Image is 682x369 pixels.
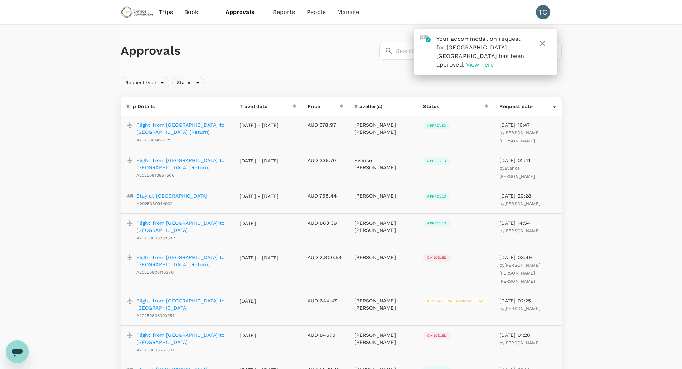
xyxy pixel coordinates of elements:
div: Travel date [240,103,293,110]
p: [PERSON_NAME] [PERSON_NAME] [354,219,412,234]
span: People [307,8,326,16]
p: [DATE] [240,297,279,305]
span: Your accommodation request for [GEOGRAPHIC_DATA], [GEOGRAPHIC_DATA] has been approved. [436,35,524,68]
span: by [499,306,540,311]
p: [DATE] [240,220,279,227]
img: Chrysos Corporation [121,4,154,20]
p: AUD 846.10 [308,331,343,339]
p: [DATE] 01:20 [499,331,556,339]
p: [DATE] - [DATE] [240,122,279,129]
span: Approved [423,123,450,128]
p: [DATE] 20:28 [499,192,556,199]
span: [PERSON_NAME] [PERSON_NAME] [499,130,540,144]
span: Reports [273,8,295,16]
iframe: Button to launch messaging window [6,340,29,363]
p: [DATE] 16:47 [499,121,556,128]
p: [PERSON_NAME] [354,254,412,261]
div: TC [536,5,550,19]
a: Flight from [GEOGRAPHIC_DATA] to [GEOGRAPHIC_DATA] (Return) [136,157,228,171]
p: AUD 644.47 [308,297,343,304]
div: Price [308,103,340,110]
span: [PERSON_NAME] [504,201,540,206]
p: [PERSON_NAME] [PERSON_NAME] [354,121,412,136]
p: [DATE] - [DATE] [240,254,279,261]
img: hotel-approved [420,35,431,42]
span: Manage [337,8,359,16]
p: [PERSON_NAME] [PERSON_NAME] [354,331,412,346]
span: View here [466,61,494,68]
input: Search by travellers, trips, or destination [396,42,562,60]
span: [PERSON_NAME] [504,228,540,233]
div: Status [423,103,484,110]
span: Canceled [423,333,451,338]
span: [PERSON_NAME] [504,340,540,345]
span: A20250806300951 [136,313,174,318]
p: [DATE] - [DATE] [240,193,279,200]
span: Pending final approval [423,299,479,304]
p: AUD 768.44 [308,192,343,199]
a: Flight from [GEOGRAPHIC_DATA] to [GEOGRAPHIC_DATA] [136,297,228,311]
a: Flight from [GEOGRAPHIC_DATA] to [GEOGRAPHIC_DATA] [136,331,228,346]
p: [PERSON_NAME] [354,192,412,199]
span: Approved [423,221,450,226]
span: by [499,340,540,345]
span: Trips [159,8,173,16]
p: [DATE] - [DATE] [240,157,279,164]
span: [PERSON_NAME] [504,306,540,311]
span: Approvals [226,8,261,16]
span: A20250814263251 [136,137,174,142]
p: AUD 336.70 [308,157,343,164]
span: by [499,263,540,284]
div: Request type [121,77,170,88]
p: [DATE] 08:49 [499,254,556,261]
a: Flight from [GEOGRAPHIC_DATA] to [GEOGRAPHIC_DATA] (Return) [136,254,228,268]
span: Evance [PERSON_NAME] [499,166,535,179]
span: Request type [121,79,161,86]
span: A20250813857506 [136,173,174,178]
h1: Approvals [121,43,377,58]
span: Canceled [423,255,451,260]
span: A20250806587391 [136,348,174,353]
span: H2025080944902 [136,201,173,206]
a: Flight from [GEOGRAPHIC_DATA] to [GEOGRAPHIC_DATA] [136,219,228,234]
span: A20250808298682 [136,236,175,241]
span: Approved [423,194,450,199]
span: by [499,201,540,206]
span: by [499,130,540,144]
p: [DATE] 14:54 [499,219,556,227]
span: Approved [423,159,450,164]
p: [PERSON_NAME] [PERSON_NAME] [354,297,412,311]
span: A20250806110386 [136,270,174,275]
span: Book [184,8,199,16]
p: AUD 378.97 [308,121,343,128]
div: Pending final approval [423,298,486,305]
a: Stay at [GEOGRAPHIC_DATA] [136,192,208,199]
p: AUD 2,800.59 [308,254,343,261]
span: by [499,228,540,233]
p: [DATE] 02:41 [499,157,556,164]
span: by [499,166,535,179]
div: Request date [499,103,553,110]
p: Evance [PERSON_NAME] [354,157,412,171]
p: [DATE] 02:25 [499,297,556,304]
a: Flight from [GEOGRAPHIC_DATA] to [GEOGRAPHIC_DATA] (Return) [136,121,228,136]
p: Trip Details [126,103,228,110]
p: Traveller(s) [354,103,412,110]
p: [DATE] [240,332,279,339]
span: [PERSON_NAME] [PERSON_NAME] [PERSON_NAME] [499,263,540,284]
div: Status [172,77,205,88]
span: Status [173,79,196,86]
p: AUD 863.39 [308,219,343,227]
